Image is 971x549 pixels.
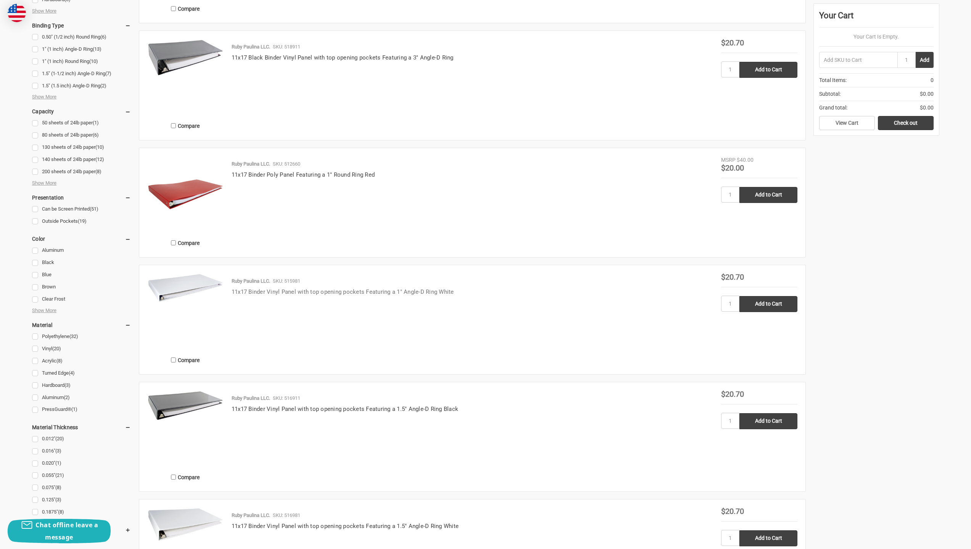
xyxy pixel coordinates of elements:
[32,69,131,79] a: 1.5" (1-1/2 inch) Angle-D Ring
[32,44,131,55] a: 1" (1 inch) Angle-D Ring
[32,142,131,153] a: 130 sheets of 24lb paper
[32,270,131,280] a: Blue
[100,83,106,89] span: (2)
[55,436,64,441] span: (20)
[147,156,224,232] img: 11x17 Binder Poly Panel Featuring a 1" Round Ring Red
[739,62,797,78] input: Add to Cart
[32,107,131,116] h5: Capacity
[171,6,176,11] input: Compare
[171,123,176,128] input: Compare
[32,155,131,165] a: 140 sheets of 24lb paper
[95,144,104,150] span: (10)
[147,39,224,115] a: 11x17 Black Binder Vinyl Panel with top opening pockets Featuring a 3" Angle-D Ring
[32,434,131,444] a: 0.012"
[232,406,458,412] a: 11x17 Binder Vinyl Panel with top opening pockets Featuring a 1.5" Angle-D Ring Black
[55,448,61,454] span: (3)
[920,90,934,98] span: $0.00
[32,332,131,342] a: Polyethylene
[739,413,797,429] input: Add to Cart
[147,390,224,467] a: 11x17 Binder Vinyl Panel with top opening pockets Featuring a 1.5" Angle-D Ring Black
[721,38,744,47] span: $20.70
[32,179,56,187] span: Show More
[78,218,87,224] span: (19)
[32,470,131,481] a: 0.055"
[147,273,224,302] img: 11x17 Binder Vinyl Panel with top opening pockets Featuring a 1" Angle-D Ring White
[52,346,61,351] span: (20)
[721,390,744,399] span: $20.70
[100,34,106,40] span: (6)
[71,406,77,412] span: (1)
[56,358,63,364] span: (8)
[32,167,131,177] a: 200 sheets of 24lb paper
[55,460,61,466] span: (1)
[89,58,98,64] span: (10)
[819,90,841,98] span: Subtotal:
[147,471,224,483] label: Compare
[64,382,71,388] span: (3)
[55,485,61,490] span: (8)
[35,521,98,541] span: Chat offline leave a message
[147,119,224,132] label: Compare
[147,390,224,421] img: 11x17 Binder Vinyl Panel with top opening pockets Featuring a 1.5" Angle-D Ring Black
[232,54,454,61] a: 11x17 Black Binder Vinyl Panel with top opening pockets Featuring a 3" Angle-D Ring
[232,43,270,51] p: Ruby Paulina LLC.
[171,240,176,245] input: Compare
[721,507,744,516] span: $20.70
[32,380,131,391] a: Hardboard
[739,296,797,312] input: Add to Cart
[32,32,131,42] a: 0.50" (1/2 inch) Round Ring
[105,71,111,76] span: (7)
[32,294,131,304] a: Clear Frost
[32,393,131,403] a: Aluminum
[32,118,131,128] a: 50 sheets of 24lb paper
[916,52,934,68] button: Add
[32,356,131,366] a: Acrylic
[32,130,131,140] a: 80 sheets of 24lb paper
[32,93,56,101] span: Show More
[32,404,131,415] a: PressGuard®
[232,523,459,530] a: 11x17 Binder Vinyl Panel with top opening pockets Featuring a 1.5" Angle-D Ring White
[232,394,270,402] p: Ruby Paulina LLC.
[32,81,131,91] a: 1.5" (1.5 inch) Angle-D Ring
[721,272,744,282] span: $20.70
[232,160,270,168] p: Ruby Paulina LLC.
[8,4,26,22] img: duty and tax information for United States
[95,156,104,162] span: (12)
[171,475,176,480] input: Compare
[908,528,971,549] iframe: Google Customer Reviews
[819,76,847,84] span: Total Items:
[147,507,224,541] img: 11x17 Binder Vinyl Panel with top opening pockets Featuring a 1.5" Angle-D Ring White
[64,394,70,400] span: (2)
[721,163,744,172] span: $20.00
[55,497,61,502] span: (3)
[8,519,111,543] button: Chat offline leave a message
[32,344,131,354] a: Vinyl
[69,370,75,376] span: (4)
[819,104,847,112] span: Grand total:
[273,394,300,402] p: SKU: 516911
[232,171,375,178] a: 11x17 Binder Poly Panel Featuring a 1" Round Ring Red
[171,357,176,362] input: Compare
[819,52,897,68] input: Add SKU to Cart
[32,7,56,15] span: Show More
[232,277,270,285] p: Ruby Paulina LLC.
[232,288,454,295] a: 11x17 Binder Vinyl Panel with top opening pockets Featuring a 1" Angle-D Ring White
[32,282,131,292] a: Brown
[90,206,98,212] span: (51)
[32,307,56,314] span: Show More
[273,277,300,285] p: SKU: 515981
[147,237,224,249] label: Compare
[32,258,131,268] a: Black
[273,43,300,51] p: SKU: 518911
[93,46,101,52] span: (13)
[58,509,64,515] span: (8)
[819,116,875,130] a: View Cart
[147,39,224,76] img: 11x17 Black Binder Vinyl Panel with top opening pockets Featuring a 3" Angle-D Ring
[32,216,131,227] a: Outside Pockets
[878,116,934,130] a: Check out
[69,333,78,339] span: (32)
[920,104,934,112] span: $0.00
[55,472,64,478] span: (21)
[819,33,934,41] p: Your Cart Is Empty.
[95,169,101,174] span: (8)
